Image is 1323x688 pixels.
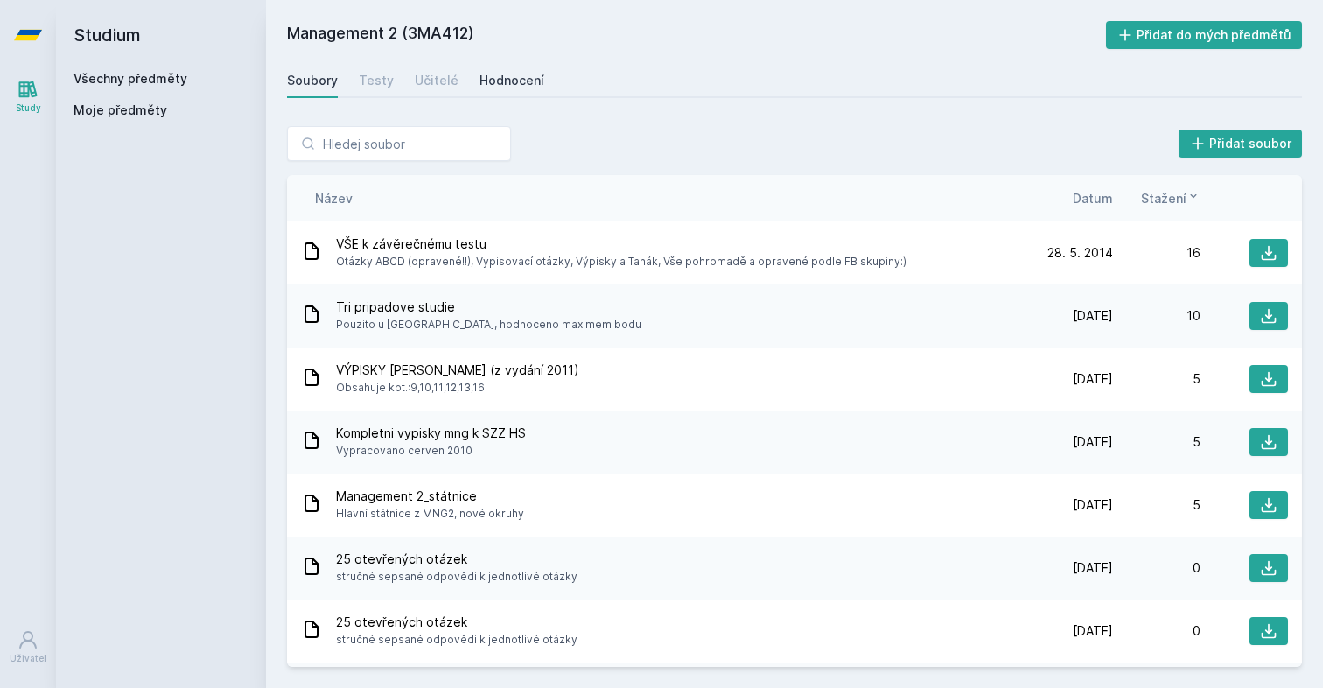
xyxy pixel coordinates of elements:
div: 0 [1113,622,1200,640]
span: Otázky ABCD (opravené!!), Vypisovací otázky, Výpisky a Tahák, Vše pohromadě a opravené podle FB s... [336,253,906,270]
div: Soubory [287,72,338,89]
span: Kompletni vypisky mng k SZZ HS [336,425,526,442]
span: VŠE k závěrečnému testu [336,235,906,253]
span: [DATE] [1073,370,1113,388]
input: Hledej soubor [287,126,511,161]
span: 28. 5. 2014 [1047,244,1113,262]
div: Učitelé [415,72,458,89]
a: Study [3,70,52,123]
button: Název [315,189,353,207]
span: Vypracovano cerven 2010 [336,442,526,460]
span: Pouzito u [GEOGRAPHIC_DATA], hodnoceno maximem bodu [336,316,641,333]
span: [DATE] [1073,496,1113,514]
span: stručné sepsané odpovědi k jednotlivé otázky [336,631,577,649]
button: Přidat soubor [1179,130,1303,158]
span: Moje předměty [73,102,167,119]
span: Stažení [1141,189,1186,207]
span: Tri pripadove studie [336,298,641,316]
div: 16 [1113,244,1200,262]
button: Přidat do mých předmětů [1106,21,1303,49]
div: Testy [359,72,394,89]
div: Study [16,102,41,115]
a: Testy [359,63,394,98]
div: 0 [1113,559,1200,577]
a: Učitelé [415,63,458,98]
div: 5 [1113,433,1200,451]
span: VÝPISKY [PERSON_NAME] (z vydání 2011) [336,362,579,379]
a: Všechny předměty [73,71,187,86]
button: Stažení [1141,189,1200,207]
button: Datum [1073,189,1113,207]
span: [DATE] [1073,433,1113,451]
span: 25 otevřených otázek [336,614,577,631]
h2: Management 2 (3MA412) [287,21,1106,49]
span: [DATE] [1073,622,1113,640]
span: Obsahuje kpt.:9,10,11,12,13,16 [336,379,579,397]
a: Soubory [287,63,338,98]
div: 10 [1113,307,1200,325]
div: Uživatel [10,652,46,665]
span: Hlavní státnice z MNG2, nové okruhy [336,505,524,523]
span: [DATE] [1073,559,1113,577]
div: 5 [1113,496,1200,514]
div: Hodnocení [479,72,544,89]
a: Hodnocení [479,63,544,98]
div: 5 [1113,370,1200,388]
a: Uživatel [3,621,52,674]
span: stručné sepsané odpovědi k jednotlivé otázky [336,568,577,586]
span: [DATE] [1073,307,1113,325]
span: Management 2_státnice [336,488,524,505]
span: 25 otevřených otázek [336,551,577,568]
